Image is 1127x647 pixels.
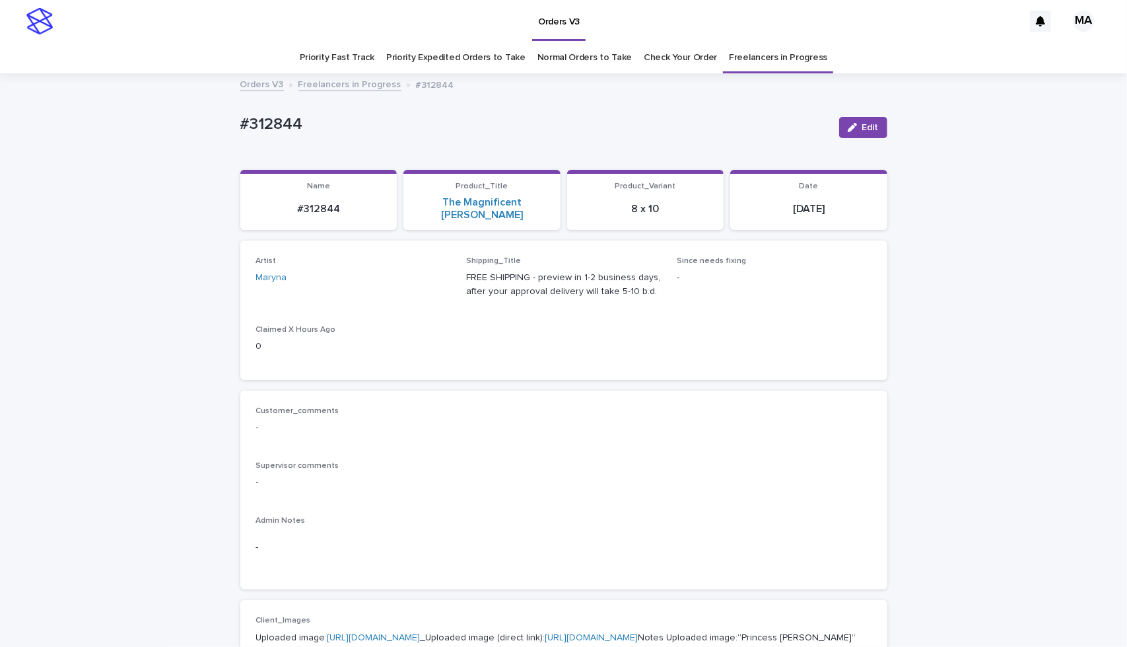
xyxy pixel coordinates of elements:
[256,617,311,625] span: Client_Images
[729,42,827,73] a: Freelancers in Progress
[256,340,451,354] p: 0
[537,42,632,73] a: Normal Orders to Take
[1073,11,1094,32] div: MA
[256,462,339,470] span: Supervisor comments
[799,182,818,190] span: Date
[677,257,746,265] span: Since needs fixing
[256,257,277,265] span: Artist
[256,476,871,490] p: -
[575,203,716,215] p: 8 x 10
[677,271,871,285] p: -
[256,326,336,334] span: Claimed X Hours Ago
[411,196,553,221] a: The Magnificent [PERSON_NAME]
[307,182,330,190] span: Name
[862,123,879,132] span: Edit
[300,42,374,73] a: Priority Fast Track
[240,76,284,91] a: Orders V3
[456,182,508,190] span: Product_Title
[466,257,521,265] span: Shipping_Title
[327,633,421,642] a: [URL][DOMAIN_NAME]
[466,271,661,299] p: FREE SHIPPING - preview in 1-2 business days, after your approval delivery will take 5-10 b.d.
[26,8,53,34] img: stacker-logo-s-only.png
[738,203,879,215] p: [DATE]
[615,182,675,190] span: Product_Variant
[298,76,401,91] a: Freelancers in Progress
[256,517,306,525] span: Admin Notes
[545,633,638,642] a: [URL][DOMAIN_NAME]
[256,407,339,415] span: Customer_comments
[256,541,871,554] p: -
[240,115,829,134] p: #312844
[256,271,287,285] a: Maryna
[644,42,717,73] a: Check Your Order
[386,42,526,73] a: Priority Expedited Orders to Take
[248,203,390,215] p: #312844
[839,117,887,138] button: Edit
[256,421,871,435] p: -
[416,77,454,91] p: #312844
